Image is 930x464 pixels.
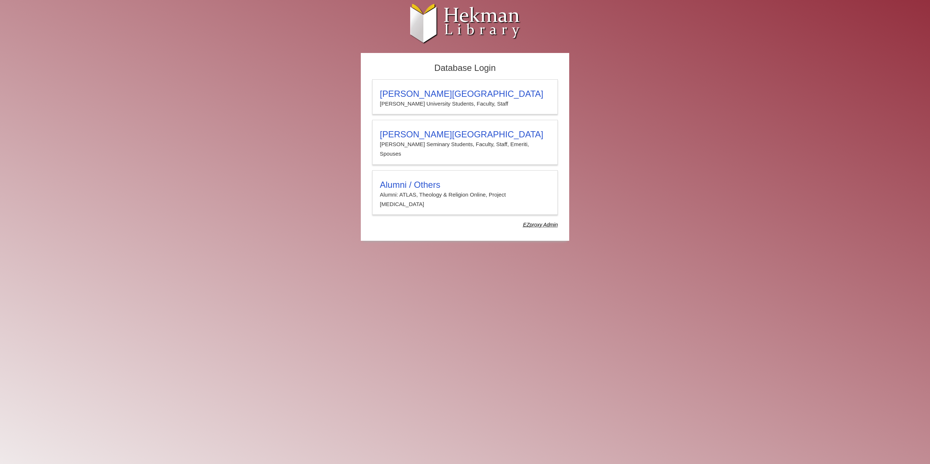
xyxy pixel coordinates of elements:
[380,99,550,109] p: [PERSON_NAME] University Students, Faculty, Staff
[380,190,550,209] p: Alumni: ATLAS, Theology & Religion Online, Project [MEDICAL_DATA]
[380,180,550,209] summary: Alumni / OthersAlumni: ATLAS, Theology & Religion Online, Project [MEDICAL_DATA]
[380,140,550,159] p: [PERSON_NAME] Seminary Students, Faculty, Staff, Emeriti, Spouses
[372,79,558,114] a: [PERSON_NAME][GEOGRAPHIC_DATA][PERSON_NAME] University Students, Faculty, Staff
[380,89,550,99] h3: [PERSON_NAME][GEOGRAPHIC_DATA]
[372,120,558,165] a: [PERSON_NAME][GEOGRAPHIC_DATA][PERSON_NAME] Seminary Students, Faculty, Staff, Emeriti, Spouses
[523,222,558,228] dfn: Use Alumni login
[380,129,550,140] h3: [PERSON_NAME][GEOGRAPHIC_DATA]
[368,61,562,76] h2: Database Login
[380,180,550,190] h3: Alumni / Others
